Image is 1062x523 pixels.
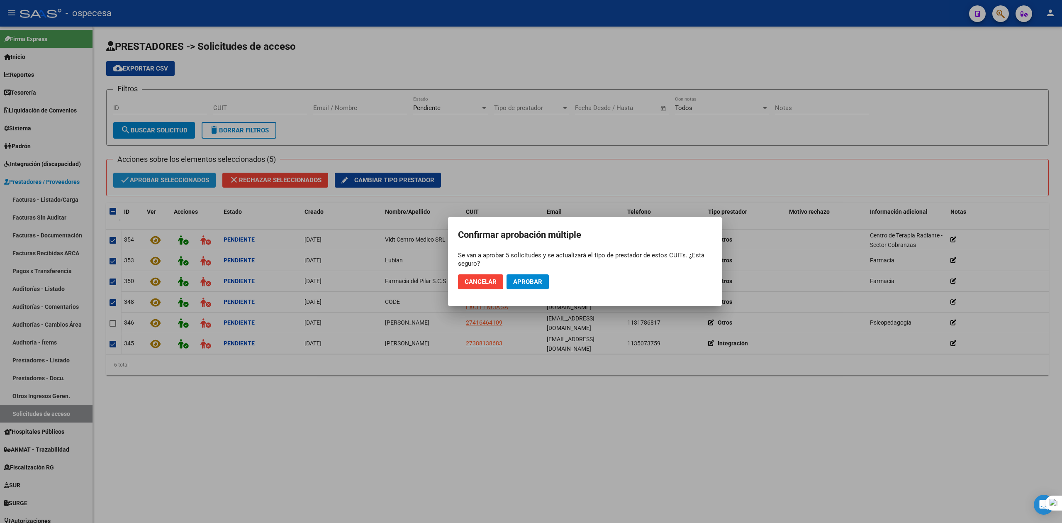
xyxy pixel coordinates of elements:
h2: Confirmar aprobación múltiple [458,227,712,243]
span: Cancelar [465,278,497,286]
div: Open Intercom Messenger [1034,495,1054,515]
button: Aprobar [507,274,549,289]
span: Aprobar [513,278,542,286]
div: Se van a aprobar 5 solicitudes y se actualizará el tipo de prestador de estos CUITs. ¿Está seguro? [458,251,712,268]
button: Cancelar [458,274,503,289]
